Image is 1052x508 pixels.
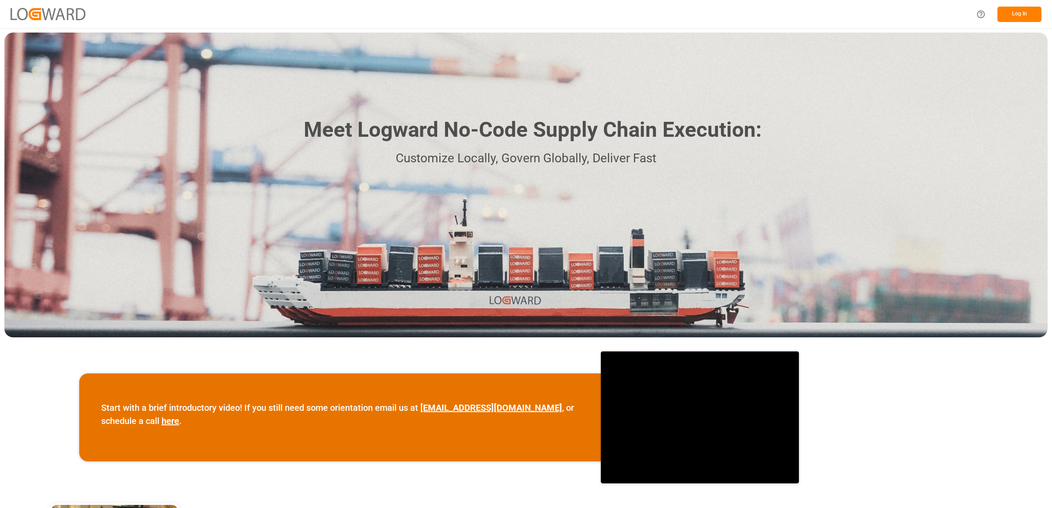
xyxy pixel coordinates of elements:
p: Start with a brief introductory video! If you still need some orientation email us at , or schedu... [101,401,579,428]
button: Help Center [971,4,991,24]
a: [EMAIL_ADDRESS][DOMAIN_NAME] [420,402,562,413]
h1: Meet Logward No-Code Supply Chain Execution: [304,114,761,146]
img: Logward_new_orange.png [11,8,85,20]
a: here [162,416,179,426]
button: Log In [997,7,1041,22]
p: Customize Locally, Govern Globally, Deliver Fast [291,149,761,168]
